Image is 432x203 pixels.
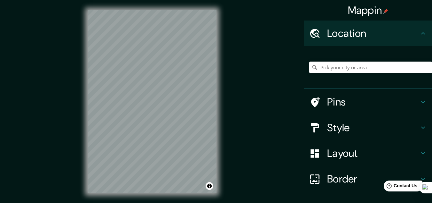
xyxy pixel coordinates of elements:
[327,96,419,108] h4: Pins
[327,121,419,134] h4: Style
[375,178,425,196] iframe: Help widget launcher
[327,27,419,40] h4: Location
[206,182,213,190] button: Toggle attribution
[304,21,432,46] div: Location
[327,147,419,160] h4: Layout
[348,4,389,17] h4: Mappin
[383,9,388,14] img: pin-icon.png
[304,115,432,140] div: Style
[304,89,432,115] div: Pins
[309,62,432,73] input: Pick your city or area
[304,140,432,166] div: Layout
[304,166,432,192] div: Border
[88,10,216,193] canvas: Map
[327,173,419,185] h4: Border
